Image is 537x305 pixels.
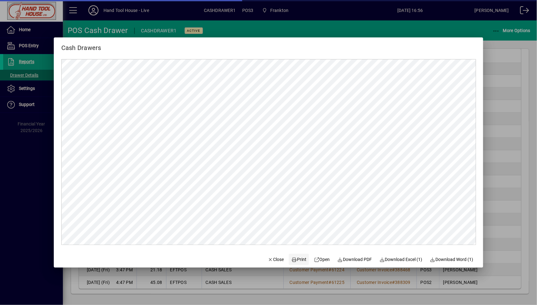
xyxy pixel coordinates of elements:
[428,254,476,265] button: Download Word (1)
[311,254,333,265] a: Open
[335,254,375,265] a: Download PDF
[292,256,307,263] span: Print
[289,254,309,265] button: Print
[314,256,330,263] span: Open
[430,256,473,263] span: Download Word (1)
[379,256,422,263] span: Download Excel (1)
[377,254,425,265] button: Download Excel (1)
[54,37,109,53] h2: Cash Drawers
[268,256,284,263] span: Close
[338,256,372,263] span: Download PDF
[265,254,287,265] button: Close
